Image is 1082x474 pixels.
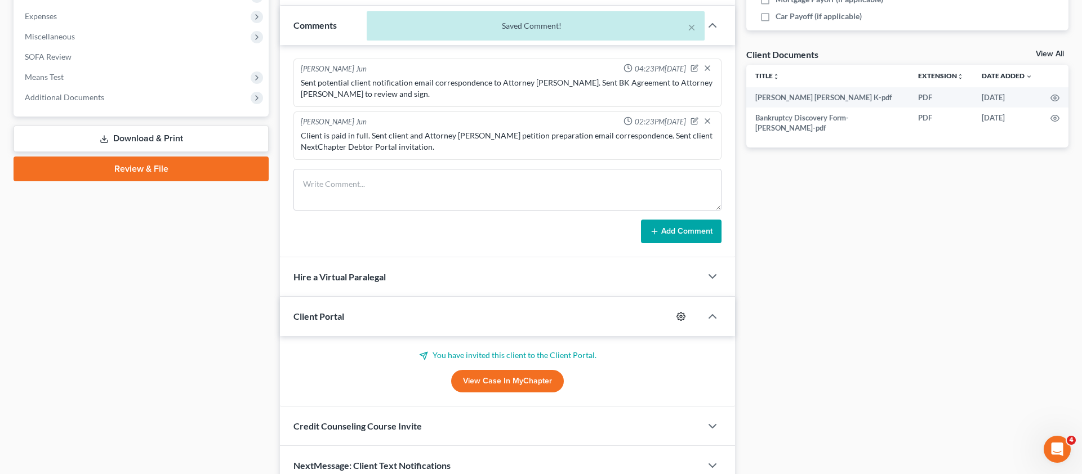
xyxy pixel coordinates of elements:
[688,20,696,34] button: ×
[451,370,564,392] a: View Case in MyChapter
[14,156,269,181] a: Review & File
[909,87,973,108] td: PDF
[957,73,964,80] i: unfold_more
[909,108,973,138] td: PDF
[301,64,367,75] div: [PERSON_NAME] Jun
[301,77,714,100] div: Sent potential client notification email correspondence to Attorney [PERSON_NAME]. Sent BK Agreem...
[635,117,686,127] span: 02:23PM[DATE]
[982,71,1032,80] a: Date Added expand_more
[25,52,72,61] span: SOFA Review
[773,73,780,80] i: unfold_more
[14,126,269,152] a: Download & Print
[746,87,909,108] td: [PERSON_NAME] [PERSON_NAME] K-pdf
[746,48,818,60] div: Client Documents
[293,311,344,321] span: Client Portal
[25,72,64,82] span: Means Test
[918,71,964,80] a: Extensionunfold_more
[973,108,1041,138] td: [DATE]
[641,220,722,243] button: Add Comment
[16,47,269,67] a: SOFA Review
[1026,73,1032,80] i: expand_more
[293,460,451,471] span: NextMessage: Client Text Notifications
[293,350,722,361] p: You have invited this client to the Client Portal.
[301,117,367,128] div: [PERSON_NAME] Jun
[1036,50,1064,58] a: View All
[973,87,1041,108] td: [DATE]
[755,71,780,80] a: Titleunfold_more
[25,92,104,102] span: Additional Documents
[1044,436,1071,463] iframe: Intercom live chat
[301,130,714,153] div: Client is paid in full. Sent client and Attorney [PERSON_NAME] petition preparation email corresp...
[293,421,422,431] span: Credit Counseling Course Invite
[293,271,386,282] span: Hire a Virtual Paralegal
[746,108,909,138] td: Bankruptcy Discovery Form-[PERSON_NAME]-pdf
[1067,436,1076,445] span: 4
[635,64,686,74] span: 04:23PM[DATE]
[376,20,696,32] div: Saved Comment!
